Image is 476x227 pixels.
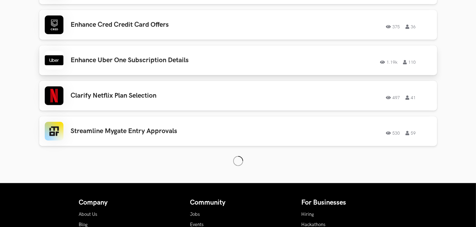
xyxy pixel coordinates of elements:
[380,60,398,64] span: 1.19k
[386,131,400,135] span: 530
[39,10,437,40] a: Enhance Cred Credit Card Offers37536
[71,56,247,64] h3: Enhance Uber One Subscription Details
[386,25,400,29] span: 375
[39,45,437,75] a: Enhance Uber One Subscription Details1.19k110
[406,95,416,100] span: 41
[190,199,286,207] h4: Community
[403,60,416,64] span: 110
[71,92,247,100] h3: Clarify Netflix Plan Selection
[406,131,416,135] span: 59
[39,116,437,146] a: Streamline Mygate Entry Approvals53059
[79,212,98,217] a: About Us
[190,212,200,217] a: Jobs
[79,199,175,207] h4: Company
[71,21,247,29] h3: Enhance Cred Credit Card Offers
[302,199,397,207] h4: For Businesses
[39,81,437,111] a: Clarify Netflix Plan Selection49741
[71,127,247,135] h3: Streamline Mygate Entry Approvals
[386,95,400,100] span: 497
[302,212,314,217] a: Hiring
[406,25,416,29] span: 36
